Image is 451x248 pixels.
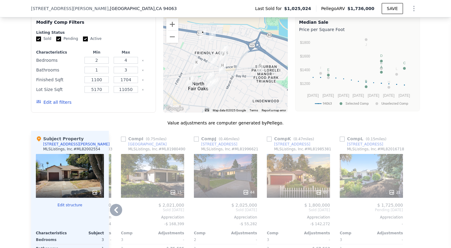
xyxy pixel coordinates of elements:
span: , [GEOGRAPHIC_DATA] [108,5,177,12]
span: 3 [121,238,123,242]
button: Clear [142,79,144,81]
div: Appreciation [340,215,403,220]
div: Max [112,50,139,55]
div: MLSListings, Inc. # ML82016718 [347,147,404,152]
button: Edit structure [36,203,104,208]
div: Subject [70,231,104,236]
button: Clear [142,69,144,72]
text: J [365,43,367,47]
label: Pending [56,36,78,41]
div: Price per Square Foot [299,25,416,34]
div: MLSListings, Inc. # ML81985381 [274,147,331,152]
text: K [327,71,330,74]
span: Map data ©2025 Google [213,109,246,112]
span: 0.15 [367,137,375,141]
a: Open this area in Google Maps (opens a new window) [165,105,185,113]
div: - [154,236,184,244]
text: $1200 [300,82,310,86]
div: Comp [340,231,371,236]
button: Keyboard shortcuts [205,109,209,111]
div: Comp K [267,136,316,142]
div: - [373,236,403,244]
span: Pending [DATE] [340,208,403,212]
div: MLSListings, Inc. # ML82002554 [43,147,100,152]
div: Comp [194,231,225,236]
button: Zoom out [166,31,178,43]
span: 0.46 [220,137,228,141]
div: Subject Property [36,136,84,142]
div: MLSListings, Inc. # ML81980490 [128,147,185,152]
span: $1,736,000 [347,6,374,11]
button: SAVE [382,3,403,14]
button: Show Options [408,2,420,15]
input: Active [83,37,88,41]
span: $ 1,800,000 [304,203,330,208]
div: 784 8th Ave [193,59,200,70]
div: Appreciation [121,215,184,220]
span: Pellego ARV [321,5,348,12]
div: 928 Peggy Ln [257,62,263,73]
span: Last Sold for [255,5,284,12]
div: Bedrooms [36,56,81,65]
div: 961 15th Ave [220,51,226,61]
span: Sold [DATE] [267,208,330,212]
text: B [365,79,367,83]
span: 0.75 [147,137,155,141]
div: 721 14th Ave [207,72,214,82]
div: 1 [92,189,102,195]
button: Zoom in [166,18,178,30]
div: Listing Status [36,30,151,35]
text: Unselected Comp [381,102,408,106]
text: [DATE] [368,93,379,98]
div: [STREET_ADDRESS][PERSON_NAME] [43,142,110,147]
div: 3 [71,236,104,244]
div: MLSListings, Inc. # ML81996621 [201,147,258,152]
span: 2 [194,238,196,242]
a: [GEOGRAPHIC_DATA] [121,142,167,147]
div: 15 [170,189,182,195]
div: 3541 Page St [222,45,228,55]
div: Bedrooms [36,236,69,244]
div: 844 14th Ave [219,64,225,75]
div: 3234 Hoover St [199,29,206,40]
text: H [388,80,390,84]
div: - [227,236,257,244]
span: ( miles) [291,137,316,141]
a: Report a map error [262,109,286,112]
div: Value adjustments are computer generated by Pellego . [31,120,420,126]
span: $ 1,725,000 [377,203,403,208]
span: 0.47 [295,137,303,141]
div: Characteristics [36,231,70,236]
text: [DATE] [338,93,349,98]
img: Google [165,105,185,113]
span: , CA 94063 [155,6,177,11]
div: Min [83,50,110,55]
div: Characteristics [36,50,81,55]
span: Sold [DATE] [121,208,184,212]
text: L [396,67,398,71]
text: A [380,65,383,69]
div: Appreciation [194,215,257,220]
div: 44 [243,189,255,195]
div: Adjustments [225,231,257,236]
text: [DATE] [353,93,364,98]
span: [STREET_ADDRESS][PERSON_NAME] [31,5,108,12]
div: Comp L [340,136,389,142]
text: $1800 [300,40,310,45]
text: G [380,61,383,65]
div: 859 14th Ave [219,62,226,73]
a: Terms (opens in new tab) [250,109,258,112]
input: Pending [56,37,61,41]
input: Sold [36,37,41,41]
div: Adjustments [153,231,184,236]
text: $1400 [300,68,310,72]
span: -$ 55,282 [239,222,257,226]
div: Finished Sqft [36,75,81,84]
span: $1,025,024 [284,5,311,12]
div: 21 [389,189,401,195]
svg: A chart. [299,34,416,110]
div: Appreciation [267,215,330,220]
label: Active [83,36,102,41]
a: [STREET_ADDRESS] [340,142,383,147]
